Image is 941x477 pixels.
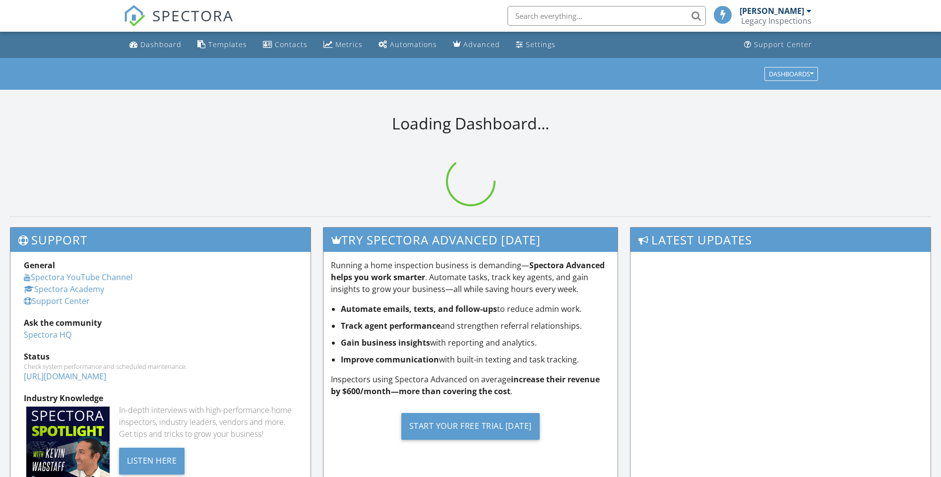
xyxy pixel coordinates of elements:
[24,362,297,370] div: Check system performance and scheduled maintenance.
[152,5,234,26] span: SPECTORA
[331,373,610,397] p: Inspectors using Spectora Advanced on average .
[630,228,931,252] h3: Latest Updates
[331,259,610,295] p: Running a home inspection business is demanding— . Automate tasks, track key agents, and gain ins...
[449,36,504,54] a: Advanced
[526,40,556,49] div: Settings
[341,337,430,348] strong: Gain business insights
[341,320,440,331] strong: Track agent performance
[740,6,804,16] div: [PERSON_NAME]
[341,303,610,315] li: to reduce admin work.
[124,13,234,34] a: SPECTORA
[24,392,297,404] div: Industry Knowledge
[259,36,312,54] a: Contacts
[24,284,104,295] a: Spectora Academy
[754,40,812,49] div: Support Center
[331,405,610,447] a: Start Your Free Trial [DATE]
[208,40,247,49] div: Templates
[24,260,55,271] strong: General
[24,296,90,306] a: Support Center
[125,36,186,54] a: Dashboard
[341,303,497,314] strong: Automate emails, texts, and follow-ups
[193,36,251,54] a: Templates
[124,5,145,27] img: The Best Home Inspection Software - Spectora
[507,6,706,26] input: Search everything...
[323,228,618,252] h3: Try spectora advanced [DATE]
[769,70,814,77] div: Dashboards
[319,36,367,54] a: Metrics
[140,40,182,49] div: Dashboard
[512,36,560,54] a: Settings
[331,374,600,397] strong: increase their revenue by $600/month—more than covering the cost
[401,413,540,440] div: Start Your Free Trial [DATE]
[275,40,308,49] div: Contacts
[341,337,610,349] li: with reporting and analytics.
[341,354,439,365] strong: Improve communication
[341,320,610,332] li: and strengthen referral relationships.
[24,371,106,382] a: [URL][DOMAIN_NAME]
[331,260,605,283] strong: Spectora Advanced helps you work smarter
[24,329,71,340] a: Spectora HQ
[341,354,610,365] li: with built-in texting and task tracking.
[463,40,500,49] div: Advanced
[24,272,132,283] a: Spectora YouTube Channel
[390,40,437,49] div: Automations
[119,404,297,440] div: In-depth interviews with high-performance home inspectors, industry leaders, vendors and more. Ge...
[119,448,185,475] div: Listen Here
[375,36,441,54] a: Automations (Basic)
[10,228,311,252] h3: Support
[741,16,812,26] div: Legacy Inspections
[24,317,297,329] div: Ask the community
[24,351,297,362] div: Status
[740,36,816,54] a: Support Center
[335,40,363,49] div: Metrics
[119,455,185,466] a: Listen Here
[764,67,818,81] button: Dashboards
